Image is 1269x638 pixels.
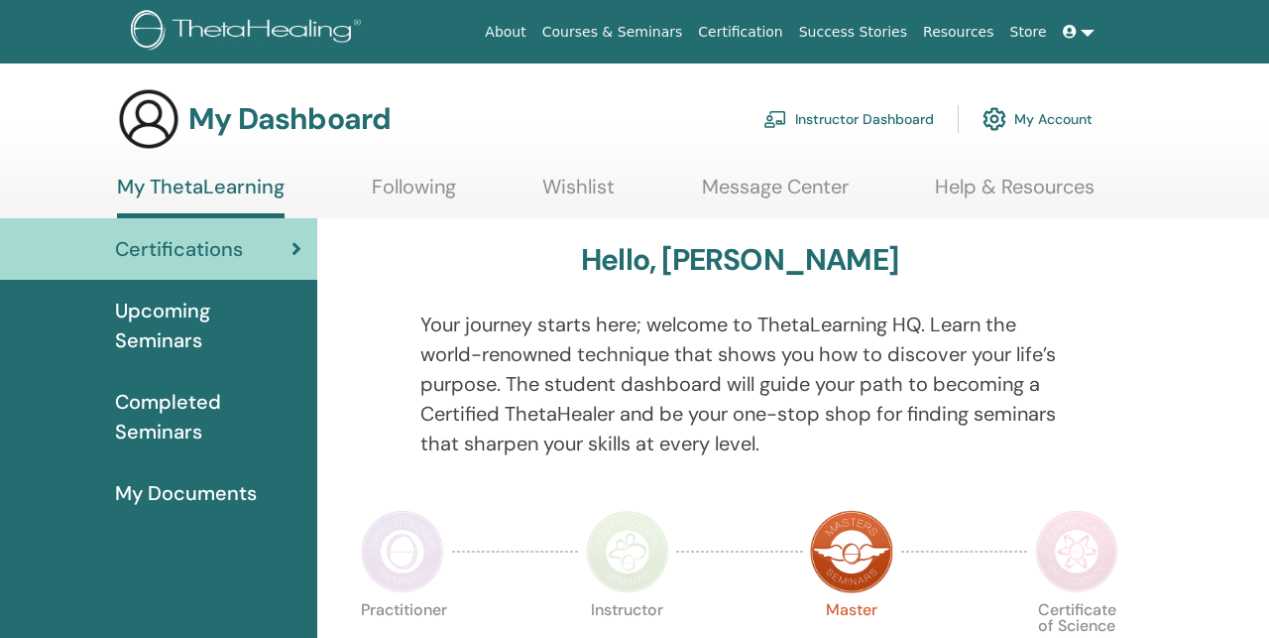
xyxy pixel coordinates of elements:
[420,310,1060,458] p: Your journey starts here; welcome to ThetaLearning HQ. Learn the world-renowned technique that sh...
[935,175,1095,213] a: Help & Resources
[1002,14,1055,51] a: Store
[982,102,1006,136] img: cog.svg
[763,110,787,128] img: chalkboard-teacher.svg
[372,175,456,213] a: Following
[763,97,934,141] a: Instructor Dashboard
[115,478,257,508] span: My Documents
[361,510,444,593] img: Practitioner
[810,510,893,593] img: Master
[117,175,285,218] a: My ThetaLearning
[542,175,615,213] a: Wishlist
[581,242,898,278] h3: Hello, [PERSON_NAME]
[586,510,669,593] img: Instructor
[188,101,391,137] h3: My Dashboard
[915,14,1002,51] a: Resources
[117,87,180,151] img: generic-user-icon.jpg
[702,175,849,213] a: Message Center
[534,14,691,51] a: Courses & Seminars
[690,14,790,51] a: Certification
[982,97,1093,141] a: My Account
[115,296,301,355] span: Upcoming Seminars
[1035,510,1118,593] img: Certificate of Science
[115,387,301,447] span: Completed Seminars
[791,14,915,51] a: Success Stories
[115,234,243,264] span: Certifications
[131,10,368,55] img: logo.png
[477,14,533,51] a: About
